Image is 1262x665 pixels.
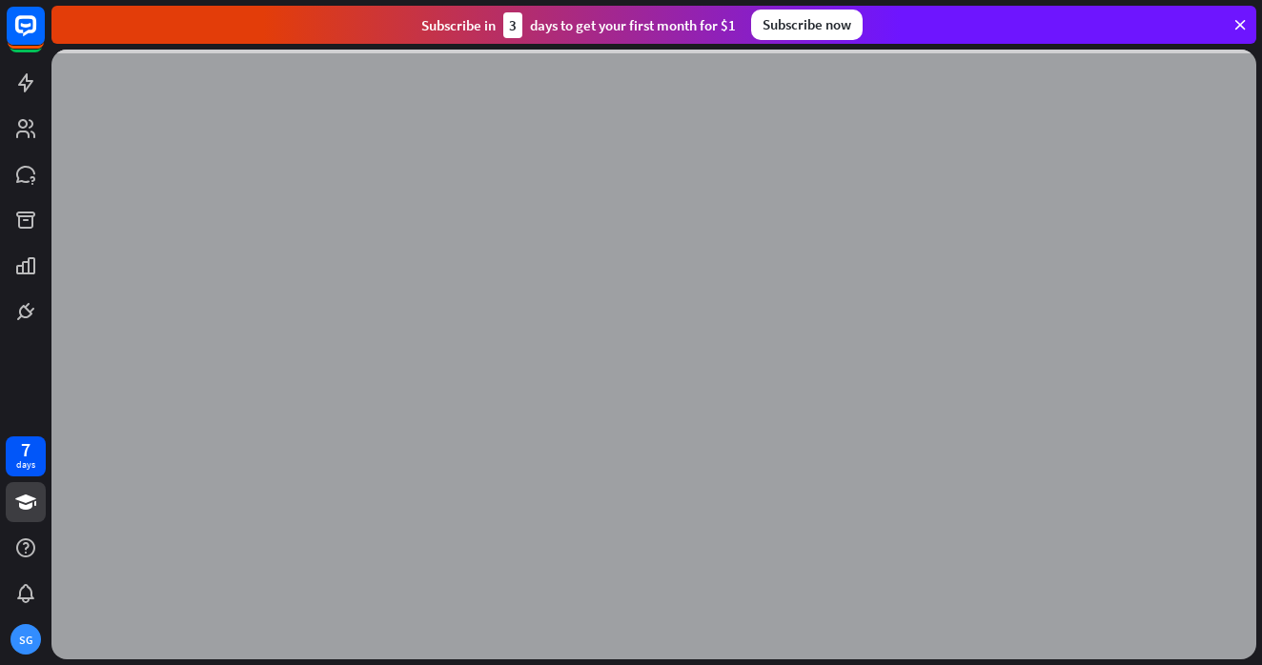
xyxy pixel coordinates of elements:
div: Subscribe in days to get your first month for $1 [421,12,736,38]
div: Subscribe now [751,10,863,40]
div: days [16,458,35,472]
a: 7 days [6,436,46,476]
div: 7 [21,441,31,458]
div: 3 [503,12,522,38]
div: SG [10,624,41,655]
